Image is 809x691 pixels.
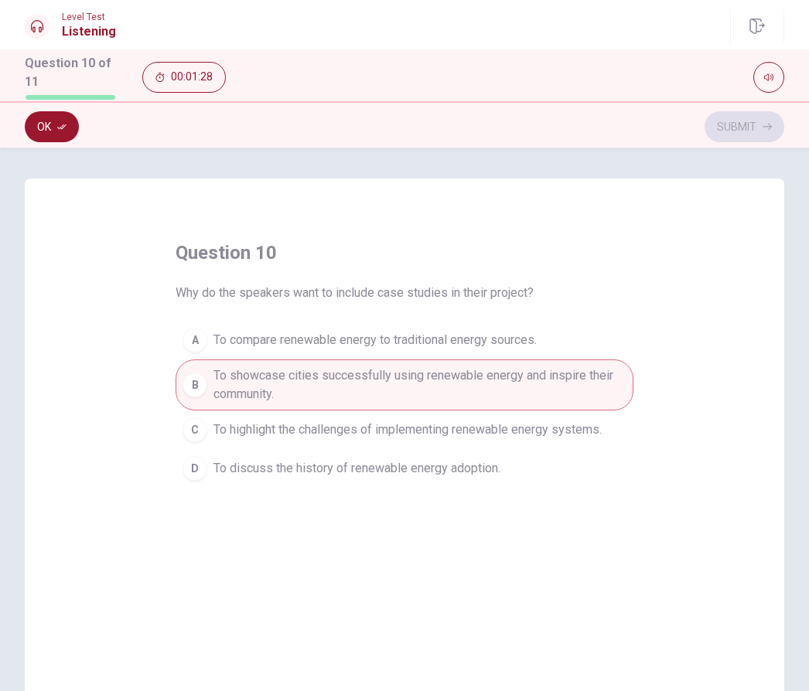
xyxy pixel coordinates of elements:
span: To highlight the challenges of implementing renewable energy systems. [213,420,602,439]
span: To showcase cities successfully using renewable energy and inspire their community. [213,366,626,403]
span: Why do the speakers want to include case studies in their project? [176,284,534,302]
div: A [183,328,207,352]
button: CTo highlight the challenges of implementing renewable energy systems. [176,410,633,449]
button: Ok [25,111,79,142]
span: Level Test [62,12,116,22]
span: To compare renewable energy to traditional energy sources. [213,331,537,349]
button: DTo discuss the history of renewable energy adoption. [176,449,633,488]
div: D [183,456,207,481]
button: 00:01:28 [142,62,226,93]
div: B [183,373,207,397]
h1: Listening [62,22,116,41]
h4: question 10 [176,240,277,265]
button: ATo compare renewable energy to traditional energy sources. [176,321,633,359]
div: C [183,417,207,442]
button: BTo showcase cities successfully using renewable energy and inspire their community. [176,359,633,410]
span: 00:01:28 [171,71,213,83]
span: To discuss the history of renewable energy adoption. [213,459,500,478]
h1: Question 10 of 11 [25,54,124,91]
